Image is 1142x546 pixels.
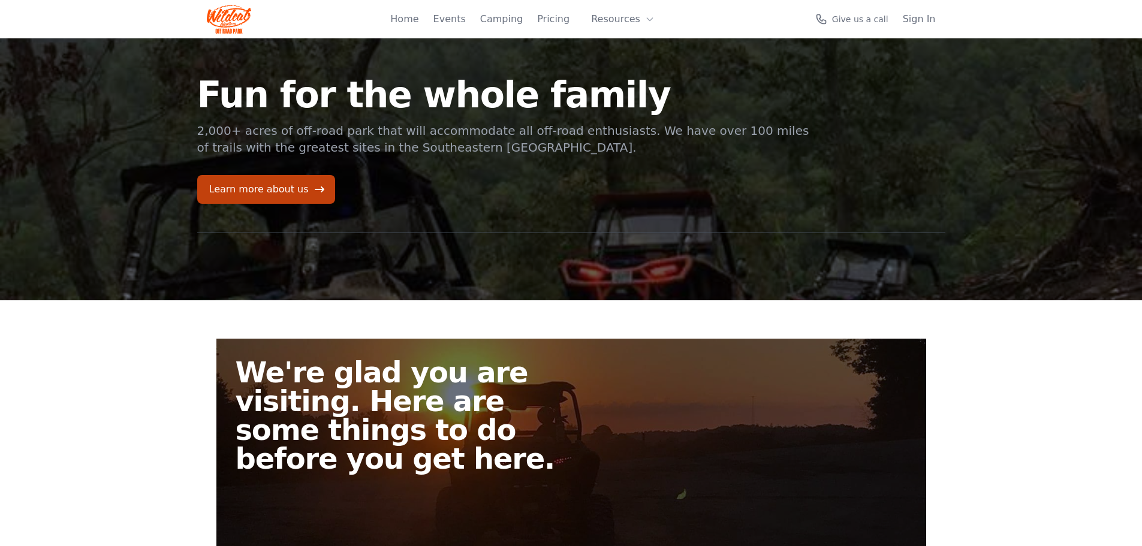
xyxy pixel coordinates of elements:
p: 2,000+ acres of off-road park that will accommodate all off-road enthusiasts. We have over 100 mi... [197,122,811,156]
a: Home [390,12,418,26]
h2: We're glad you are visiting. Here are some things to do before you get here. [236,358,581,473]
a: Events [433,12,466,26]
button: Resources [584,7,662,31]
span: Give us a call [832,13,888,25]
a: Give us a call [815,13,888,25]
a: Sign In [903,12,936,26]
a: Camping [480,12,523,26]
img: Wildcat Logo [207,5,252,34]
a: Learn more about us [197,175,335,204]
a: Pricing [537,12,570,26]
h1: Fun for the whole family [197,77,811,113]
